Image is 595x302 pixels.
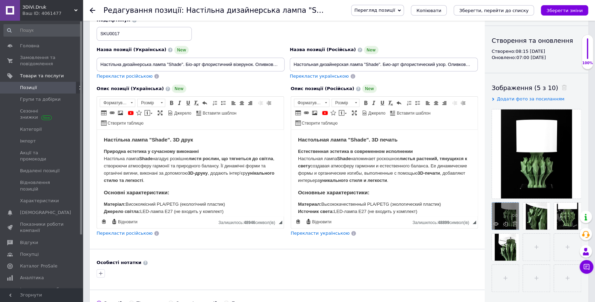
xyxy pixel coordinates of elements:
[459,8,528,13] i: Зберегти, перейти до списку
[303,109,310,117] a: Вставити/Редагувати посилання (Ctrl+L)
[294,99,329,107] a: Форматування
[395,99,403,107] a: Повернути (Ctrl+Z)
[192,99,200,107] a: Видалити форматування
[7,60,78,66] strong: Основные характеристики:
[20,263,57,269] span: Каталог ProSale
[362,99,369,107] a: Жирний (Ctrl+B)
[127,41,149,46] strong: 3D-печати
[22,10,83,17] div: Ваш ID: 4061477
[305,218,333,225] a: Відновити
[451,99,458,107] a: Зменшити відступ
[291,130,478,216] iframe: Редактор, 3014902D-4BD4-4D27-9D27-E16642C1C53F
[20,240,38,246] span: Відгуки
[138,99,158,107] span: Розмір
[211,99,219,107] a: Вставити/видалити нумерований список
[97,86,164,91] span: Опис позиції (Українська)
[46,26,59,31] strong: Shade
[7,7,180,202] body: Редактор, 3014902D-4BD4-4D27-9D27-E16642C1C53F
[370,99,378,107] a: Курсив (Ctrl+I)
[414,99,421,107] a: Вставити/видалити маркований список
[20,286,64,299] span: Інструменти веб-майстра та SEO
[405,99,413,107] a: Вставити/видалити нумерований список
[378,99,386,107] a: Підкреслений (Ctrl+U)
[332,99,353,107] span: Розмір
[97,58,285,71] input: Наприклад, H&M жіноча сукня зелена 38 розмір вечірня максі з блискітками
[294,99,323,107] span: Форматування
[492,48,581,55] div: Створено: 08:15 [DATE]
[97,74,152,79] span: Перекласти російською
[246,99,254,107] a: По правому краю
[7,72,29,77] strong: Матеріал:
[459,99,467,107] a: Збільшити відступ
[20,275,44,281] span: Аналітика
[97,130,284,216] iframe: Редактор, 13B106F8-EFA6-435E-A1D2-A662F7852B5E
[20,55,64,67] span: Замовлення та повідомлення
[7,72,30,77] strong: Материал:
[311,109,318,117] a: Зображення
[279,221,282,224] span: Потягніть для зміни розмірів
[389,109,432,117] a: Вставити шаблон
[438,220,449,225] span: 48899
[20,150,64,162] span: Акції та промокоди
[20,179,64,192] span: Відновлення позицій
[387,99,394,107] a: Видалити форматування
[492,55,581,61] div: Оновлено: 07:00 [DATE]
[497,96,564,101] span: Додати фото за посиланням
[301,120,338,126] span: Створити таблицю
[22,4,74,10] span: 3DiVi.Druk
[100,218,108,225] a: Зробити резервну копію зараз
[396,110,430,116] span: Вставити шаблон
[92,26,176,31] strong: листя рослин, що тягнеться до світла
[156,109,164,117] a: Максимізувати
[265,99,272,107] a: Збільшити відступ
[294,218,302,225] a: Зробити резервну копію зараз
[311,219,331,225] span: Відновити
[579,260,593,274] button: Чат з покупцем
[244,220,255,225] span: 48946
[20,108,64,120] span: Сезонні знижки
[137,99,165,107] a: Розмір
[7,79,43,84] strong: Источник света:
[218,218,278,225] div: Кiлькiсть символiв
[416,8,441,13] span: Копіювати
[411,5,447,16] button: Копіювати
[20,221,64,234] span: Показники роботи компанії
[90,8,95,13] div: Повернутися назад
[202,110,237,116] span: Вставити шаблон
[110,218,138,225] a: Відновити
[582,35,593,69] div: 100% Якість заповнення
[100,119,145,127] a: Створити таблицю
[294,109,302,117] a: Таблиця
[103,6,549,14] h1: Редагування позиції: Настільна дизайнерська лампа "Shade". Біо-арт флористичний візерунок. Оливко...
[291,86,354,91] span: Опис позиції (Російська)
[117,219,137,225] span: Відновити
[20,168,60,174] span: Видалені позиції
[20,198,59,204] span: Характеристики
[7,18,180,54] p: Настільна лампа нагадує розкішне , створюючи атмосферу гармонії та природного балансу. Її динаміч...
[424,99,432,107] a: По лівому краю
[168,99,175,107] a: Жирний (Ctrl+B)
[290,58,478,71] input: Наприклад, H&M жіноча сукня зелена 38 розмір вечірня максі з блискітками
[176,99,184,107] a: Курсив (Ctrl+I)
[367,110,386,116] span: Джерело
[492,36,581,45] div: Створення та оновлення
[362,85,377,93] span: New
[20,43,39,49] span: Головна
[361,109,387,117] a: Джерело
[321,109,329,117] a: Додати відео з YouTube
[97,231,152,236] span: Перекласти російською
[331,99,359,107] a: Розмір
[7,41,177,53] strong: унікального стилю та легкості
[20,210,71,216] span: [DEMOGRAPHIC_DATA]
[7,19,102,24] strong: Природна естетика у сучасному виконанні
[97,47,166,52] span: Назва позиції (Українська)
[201,99,208,107] a: Повернути (Ctrl+Z)
[20,138,36,144] span: Імпорт
[20,96,61,103] span: Групи та добірки
[100,109,108,117] a: Таблиця
[20,85,37,91] span: Позиції
[257,99,264,107] a: Зменшити відступ
[3,24,81,37] input: Пошук
[354,8,395,13] span: Перегляд позиції
[7,71,180,107] p: Высококачественный PLA/PETG (экологический пластик) LED-лампа E27 (не входить у комплект) зеленый...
